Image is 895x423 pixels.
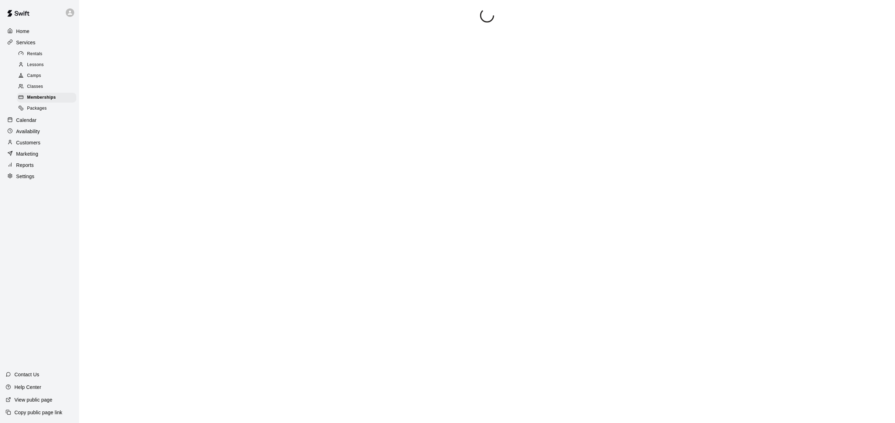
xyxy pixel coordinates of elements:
p: Availability [16,128,40,135]
div: Rentals [17,49,76,59]
p: Settings [16,173,34,180]
a: Rentals [17,48,79,59]
p: Marketing [16,150,38,157]
p: Copy public page link [14,409,62,416]
a: Settings [6,171,73,182]
a: Marketing [6,149,73,159]
a: Camps [17,71,79,82]
p: Contact Us [14,371,39,378]
p: Reports [16,162,34,169]
a: Reports [6,160,73,170]
div: Classes [17,82,76,92]
a: Customers [6,137,73,148]
p: Services [16,39,36,46]
p: Calendar [16,117,37,124]
a: Calendar [6,115,73,125]
div: Packages [17,104,76,113]
span: Classes [27,83,43,90]
span: Rentals [27,51,43,58]
a: Home [6,26,73,37]
a: Availability [6,126,73,137]
span: Lessons [27,61,44,69]
a: Services [6,37,73,48]
p: Home [16,28,30,35]
p: View public page [14,396,52,403]
span: Memberships [27,94,56,101]
a: Classes [17,82,79,92]
p: Help Center [14,384,41,391]
span: Packages [27,105,47,112]
div: Memberships [17,93,76,103]
a: Packages [17,103,79,114]
p: Customers [16,139,40,146]
a: Lessons [17,59,79,70]
span: Camps [27,72,41,79]
a: Memberships [17,92,79,103]
div: Lessons [17,60,76,70]
div: Camps [17,71,76,81]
